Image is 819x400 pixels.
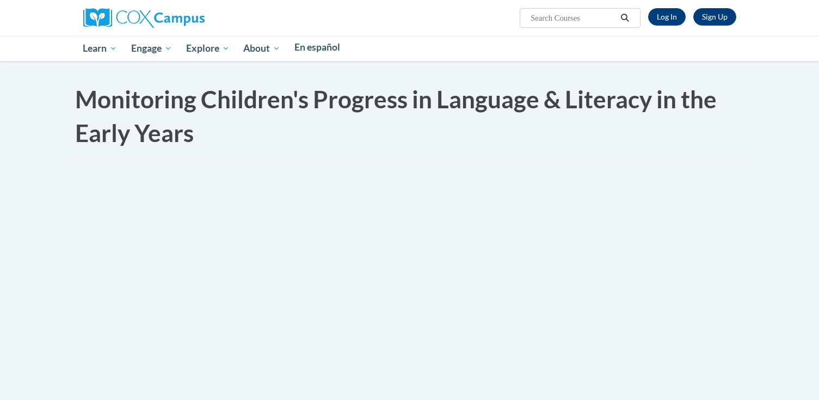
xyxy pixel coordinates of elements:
[179,36,237,61] a: Explore
[529,11,617,24] input: Search Courses
[648,8,686,26] a: Log In
[124,36,179,61] a: Engage
[186,42,230,55] span: Explore
[76,36,125,61] a: Learn
[620,14,630,22] i: 
[617,11,633,24] button: Search
[83,8,205,28] img: Cox Campus
[236,36,287,61] a: About
[67,36,753,61] div: Main menu
[131,42,172,55] span: Engage
[693,8,736,26] a: Register
[83,13,205,22] a: Cox Campus
[83,42,117,55] span: Learn
[243,42,280,55] span: About
[294,41,340,53] span: En español
[287,36,347,59] a: En español
[75,85,717,147] span: Monitoring Children's Progress in Language & Literacy in the Early Years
